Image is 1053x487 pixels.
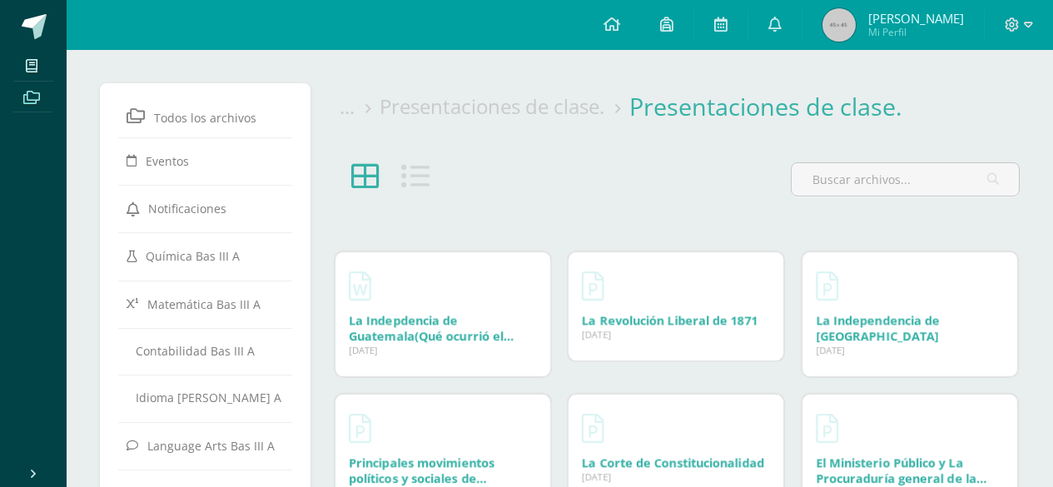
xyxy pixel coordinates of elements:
a: Language Arts Bas III A [127,430,284,460]
a: Presentaciones de clase. [629,90,902,122]
a: ... [340,92,355,120]
div: Descargar La Corte de Constitucionalidad.pptx [582,455,770,470]
a: La Corte de Constitucionalidad [582,455,764,470]
a: Descargar La Revolución Liberal de 1871.pptx [582,266,603,306]
span: Contabilidad Bas III A [136,343,255,359]
span: Notificaciones [148,201,226,216]
span: Idioma [PERSON_NAME] A [136,390,281,405]
span: Todos los archivos [154,110,256,126]
a: La Independencia de [GEOGRAPHIC_DATA] [816,312,940,344]
div: [DATE] [816,344,1004,356]
a: Presentaciones de clase. [380,92,604,120]
span: Química Bas III A [146,248,240,264]
div: Presentaciones de clase. [380,92,629,120]
div: Descargar Principales movimientos políticos y sociales de Guatemala.pptx [349,455,537,486]
span: Language Arts Bas III A [147,437,275,453]
span: [PERSON_NAME] [868,10,964,27]
a: Eventos [127,146,284,176]
a: Matemática Bas III A [127,289,284,319]
div: Descargar La Indepdencia de Guatemala(Qué ocurrió el 15 de septiembre).docx [349,312,537,344]
a: Notificaciones [127,193,284,223]
a: Descargar Principales movimientos políticos y sociales de Guatemala.pptx [349,408,370,448]
span: Matemática Bas III A [147,296,261,311]
a: Descargar La Indepdencia de Guatemala(Qué ocurrió el 15 de septiembre).docx [349,266,370,306]
a: Idioma [PERSON_NAME] A [127,383,284,412]
div: Descargar La Revolución Liberal de 1871.pptx [582,312,770,328]
a: Contabilidad Bas III A [127,336,284,365]
div: [DATE] [582,328,770,340]
span: Eventos [146,153,189,169]
a: Química Bas III A [127,241,284,271]
a: La Revolución Liberal de 1871 [582,312,757,328]
div: Descargar El Ministerio Público y La Procuraduría general de la Nación.pptx [816,455,1004,486]
span: Mi Perfil [868,25,964,39]
a: Todos los archivos [127,101,284,131]
a: Descargar La Corte de Constitucionalidad.pptx [582,408,603,448]
a: La Indepdencia de Guatemala(Qué ocurrió el [DATE]) [349,312,514,360]
div: Presentaciones de clase. [629,90,927,122]
div: ... [340,92,380,120]
a: Descargar El Ministerio Público y La Procuraduría general de la Nación.pptx [816,408,837,448]
img: 45x45 [822,8,856,42]
a: Descargar La Independencia de Guatemala.pptx [816,266,837,306]
div: [DATE] [582,470,770,483]
input: Buscar archivos... [792,163,1019,196]
div: Descargar La Independencia de Guatemala.pptx [816,312,1004,344]
div: [DATE] [349,344,537,356]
